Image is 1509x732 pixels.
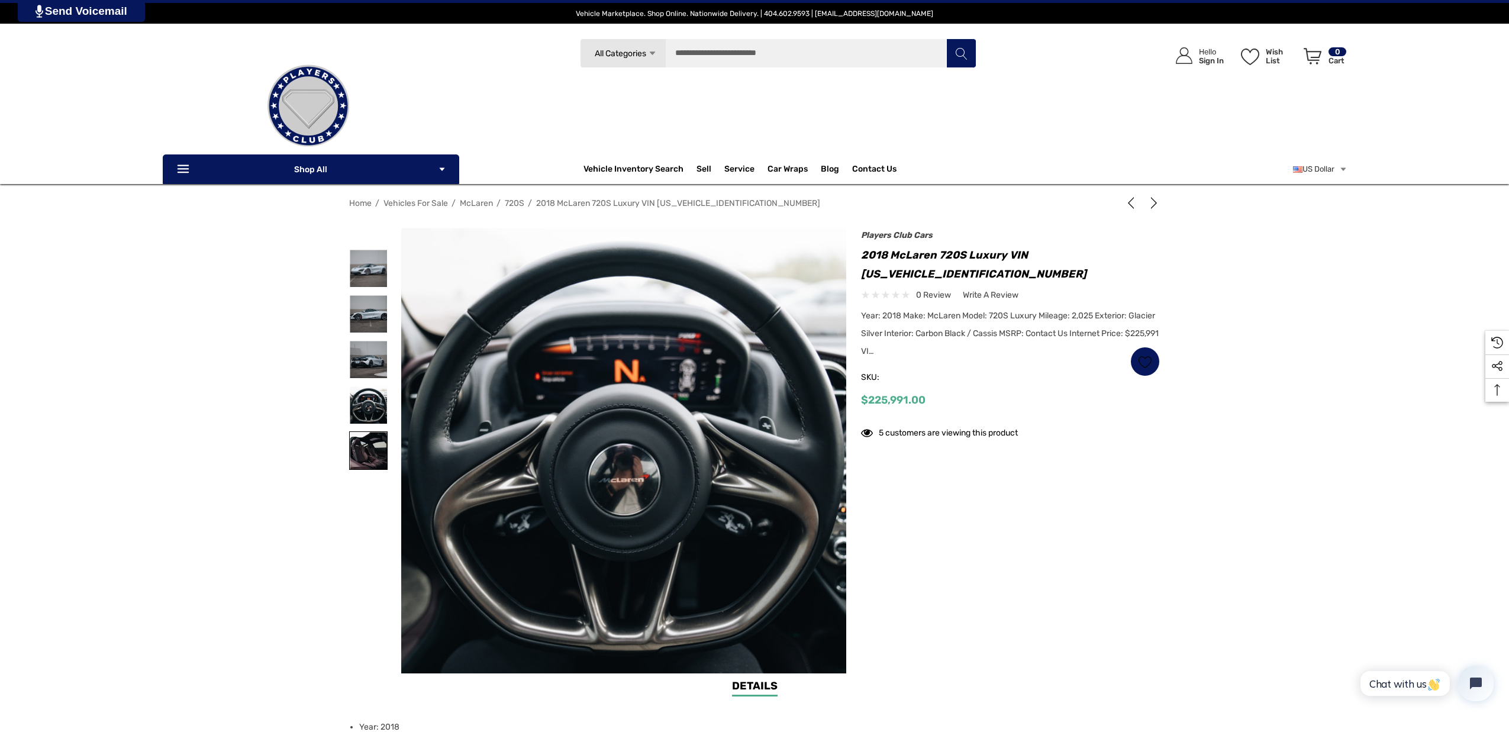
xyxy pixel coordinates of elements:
a: Details [732,678,778,696]
p: Sign In [1199,56,1224,65]
a: 2018 McLaren 720S Luxury VIN [US_VEHICLE_IDENTIFICATION_NUMBER] [536,198,820,208]
svg: Top [1485,384,1509,396]
img: For Sale 2018 McLaren 720S Luxury VIN SBM14DCA6JW000403 [350,250,387,287]
a: Sell [697,157,724,181]
span: All Categories [594,49,646,59]
a: Wish List Wish List [1236,36,1298,76]
span: Year: 2018 Make: McLaren Model: 720S Luxury Mileage: 2,025 Exterior: Glacier Silver Interior: Car... [861,311,1159,356]
h1: 2018 McLaren 720S Luxury VIN [US_VEHICLE_IDENTIFICATION_NUMBER] [861,246,1160,283]
svg: Wish List [1139,355,1152,369]
a: Next [1143,197,1160,209]
a: Wish List [1130,347,1160,376]
svg: Icon Line [176,163,194,176]
svg: Recently Viewed [1491,337,1503,349]
a: All Categories Icon Arrow Down Icon Arrow Up [580,38,666,68]
a: Cart with 0 items [1298,36,1347,82]
a: Players Club Cars [861,230,933,240]
p: Cart [1329,56,1346,65]
span: Write a Review [963,290,1018,301]
span: Sell [697,164,711,177]
button: Search [946,38,976,68]
p: Hello [1199,47,1224,56]
a: Blog [821,164,839,177]
img: For Sale 2018 McLaren 720S Luxury VIN SBM14DCA6JW000403 [350,386,387,424]
svg: Wish List [1241,49,1259,65]
img: For Sale 2018 McLaren 720S Luxury VIN SBM14DCA6JW000403 [350,341,387,378]
p: Wish List [1266,47,1297,65]
span: Car Wraps [768,164,808,177]
a: Vehicle Inventory Search [583,164,683,177]
a: Car Wraps [768,157,821,181]
a: Sign in [1162,36,1230,76]
svg: Review Your Cart [1304,48,1321,65]
div: 5 customers are viewing this product [861,422,1018,440]
img: PjwhLS0gR2VuZXJhdG9yOiBHcmF2aXQuaW8gLS0+PHN2ZyB4bWxucz0iaHR0cDovL3d3dy53My5vcmcvMjAwMC9zdmciIHhtb... [36,5,43,18]
a: Contact Us [852,164,897,177]
p: Shop All [163,154,459,184]
img: Players Club | Cars For Sale [249,47,367,165]
svg: Icon Arrow Down [648,49,657,58]
img: For Sale 2018 McLaren 720S Luxury VIN SBM14DCA6JW000403 [350,295,387,333]
a: Write a Review [963,288,1018,302]
nav: Breadcrumb [349,193,1160,214]
a: Home [349,198,372,208]
svg: Icon Arrow Down [438,165,446,173]
a: 720S [505,198,524,208]
p: 0 [1329,47,1346,56]
span: 0 review [916,288,951,302]
svg: Icon User Account [1176,47,1192,64]
a: McLaren [460,198,493,208]
span: Vehicle Marketplace. Shop Online. Nationwide Delivery. | 404.602.9593 | [EMAIL_ADDRESS][DOMAIN_NAME] [576,9,933,18]
iframe: Tidio Chat [1347,656,1504,711]
span: $225,991.00 [861,394,926,407]
img: For Sale 2018 McLaren 720S Luxury VIN SBM14DCA6JW000403 [350,432,387,469]
a: Previous [1125,197,1142,209]
a: Service [724,164,754,177]
span: SKU: [861,369,920,386]
a: USD [1293,157,1347,181]
svg: Social Media [1491,360,1503,372]
a: Vehicles For Sale [383,198,448,208]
